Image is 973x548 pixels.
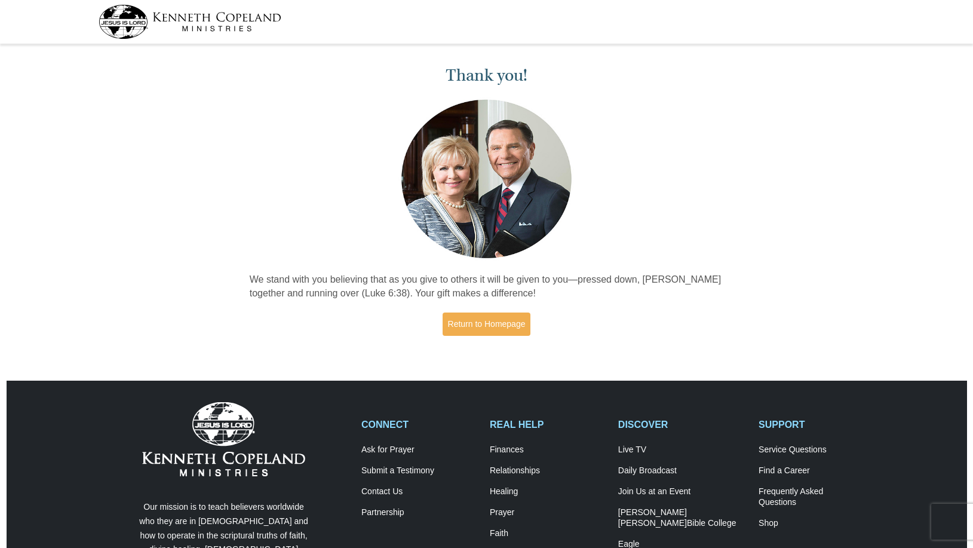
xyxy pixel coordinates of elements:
[490,507,606,518] a: Prayer
[142,402,305,476] img: Kenneth Copeland Ministries
[99,5,281,39] img: kcm-header-logo.svg
[759,486,874,508] a: Frequently AskedQuestions
[759,466,874,476] a: Find a Career
[490,445,606,455] a: Finances
[250,66,724,85] h1: Thank you!
[361,486,477,497] a: Contact Us
[398,97,575,261] img: Kenneth and Gloria
[490,466,606,476] a: Relationships
[759,518,874,529] a: Shop
[618,486,746,497] a: Join Us at an Event
[618,466,746,476] a: Daily Broadcast
[618,419,746,430] h2: DISCOVER
[443,313,531,336] a: Return to Homepage
[618,507,746,529] a: [PERSON_NAME] [PERSON_NAME]Bible College
[618,445,746,455] a: Live TV
[361,507,477,518] a: Partnership
[490,528,606,539] a: Faith
[361,466,477,476] a: Submit a Testimony
[490,419,606,430] h2: REAL HELP
[759,419,874,430] h2: SUPPORT
[250,273,724,301] p: We stand with you believing that as you give to others it will be given to you—pressed down, [PER...
[687,518,736,528] span: Bible College
[759,445,874,455] a: Service Questions
[361,445,477,455] a: Ask for Prayer
[361,419,477,430] h2: CONNECT
[490,486,606,497] a: Healing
